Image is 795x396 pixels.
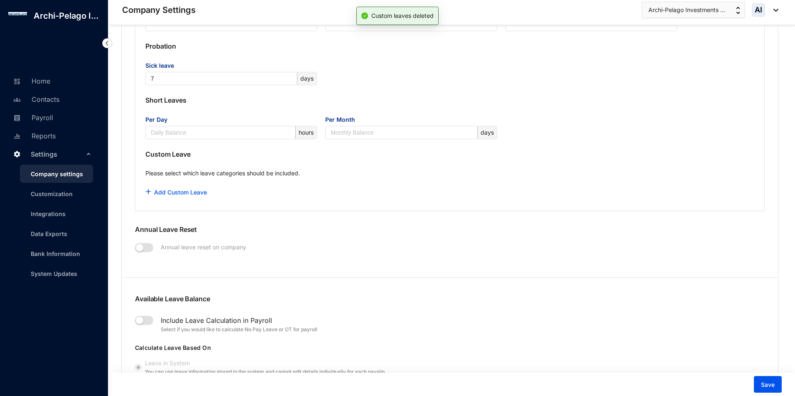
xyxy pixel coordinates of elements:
img: nav-icon-left.19a07721e4dec06a274f6d07517f07b7.svg [102,38,112,48]
label: Per Month [325,115,361,124]
p: Please select which leave categories should be included. [145,169,754,184]
div: hours [295,126,317,139]
a: Reports [11,132,56,140]
img: payroll-unselected.b590312f920e76f0c668.svg [13,114,21,122]
p: Annual Leave Reset [135,224,765,241]
button: Add Custom Leave [145,184,207,201]
p: Company Settings [122,4,196,16]
a: Contacts [11,95,59,103]
li: Contacts [7,90,98,108]
p: Custom Leave [145,139,754,169]
img: plus-blue.82faced185f92b6205e0ad2e478a7993.svg [146,189,151,194]
a: System Updates [24,270,77,277]
span: Leave in System [142,359,389,376]
label: Sick leave [145,61,180,70]
a: Home [11,77,50,85]
span: Save [761,381,775,389]
img: log [8,12,27,15]
label: Per Day [145,115,173,124]
p: Probation [145,31,754,61]
button: Save [754,376,782,393]
a: Integrations [24,210,66,217]
p: Include Leave Calculation in Payroll [153,314,317,325]
p: Annual leave reset on company [153,241,246,261]
img: dropdown-black.8e83cc76930a90b1a4fdb6d089b7bf3a.svg [769,9,778,12]
a: Bank Information [24,250,80,257]
p: Short Leaves [145,85,754,115]
button: Archi-Pelago Investments ... [642,2,745,18]
input: Per Day [151,126,294,139]
a: Data Exports [24,230,67,237]
p: You can use leave information stored in the system and cannot edit details individually for each ... [145,368,386,376]
a: Add Custom Leave [154,189,207,196]
img: up-down-arrow.74152d26bf9780fbf563ca9c90304185.svg [736,7,740,14]
p: Available Leave Balance [135,294,607,314]
p: Select if you would like to calculate No Pay Leave or OT for payroll [161,325,317,334]
li: Payroll [7,108,98,126]
span: check-circle [361,12,368,19]
li: Reports [7,126,98,145]
p: Calculate Leave Based On [135,344,607,352]
img: home-unselected.a29eae3204392db15eaf.svg [13,78,21,85]
span: Archi-Pelago Investments ... [648,5,725,15]
span: AI [755,6,762,14]
img: settings.f4f5bcbb8b4eaa341756.svg [13,150,21,158]
span: Custom leaves deleted [371,12,434,19]
img: report-unselected.e6a6b4230fc7da01f883.svg [13,133,21,140]
a: Payroll [11,113,53,122]
input: Per Month [331,126,475,139]
div: days [297,72,317,85]
span: Settings [31,146,84,162]
div: days [477,126,497,139]
img: people-unselected.118708e94b43a90eceab.svg [13,96,21,103]
input: Sick leave [151,72,295,85]
a: Customization [24,190,73,197]
li: Home [7,71,98,90]
a: Company settings [24,170,83,177]
p: Archi-Pelago I... [27,10,105,22]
